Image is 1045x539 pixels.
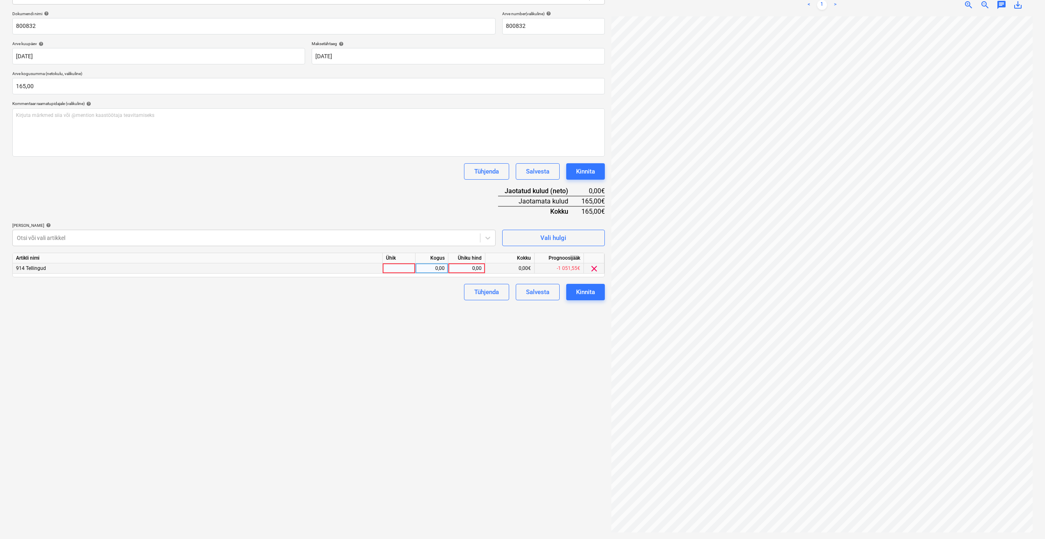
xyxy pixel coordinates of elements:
button: Tühjenda [464,284,509,300]
div: Kogus [416,253,448,263]
input: Tähtaega pole määratud [312,48,604,64]
div: Tühjenda [474,166,499,177]
div: Artikli nimi [13,253,383,263]
p: Arve kogusumma (netokulu, valikuline) [12,71,605,78]
div: Jaotamata kulud [498,196,581,206]
div: 165,00€ [581,196,605,206]
button: Tühjenda [464,163,509,180]
span: 914 Tellingud [16,265,46,271]
div: Maksetähtaeg [312,41,604,46]
input: Arve kuupäeva pole määratud. [12,48,305,64]
span: help [42,11,49,16]
span: help [337,41,344,46]
div: Tühjenda [474,287,499,297]
div: Kommentaar raamatupidajale (valikuline) [12,101,605,106]
span: clear [589,264,599,274]
input: Dokumendi nimi [12,18,496,34]
div: Dokumendi nimi [12,11,496,16]
div: [PERSON_NAME] [12,223,496,228]
div: Prognoosijääk [535,253,584,263]
div: 0,00 [452,263,482,274]
div: Arve kuupäev [12,41,305,46]
div: Salvesta [526,166,549,177]
div: Kinnita [576,166,595,177]
span: help [85,101,91,106]
div: Kokku [485,253,535,263]
div: Ühik [383,253,416,263]
div: Salvesta [526,287,549,297]
input: Arve number [502,18,605,34]
div: 0,00€ [581,186,605,196]
div: 0,00€ [485,263,535,274]
div: -1 051,55€ [535,263,584,274]
div: Vali hulgi [540,233,566,243]
div: Jaotatud kulud (neto) [498,186,581,196]
div: Arve number (valikuline) [502,11,605,16]
button: Kinnita [566,163,605,180]
span: help [44,223,51,228]
button: Salvesta [516,284,560,300]
div: Ühiku hind [448,253,485,263]
span: help [37,41,44,46]
button: Kinnita [566,284,605,300]
button: Salvesta [516,163,560,180]
div: Kinnita [576,287,595,297]
span: help [544,11,551,16]
input: Arve kogusumma (netokulu, valikuline) [12,78,605,94]
div: 0,00 [419,263,445,274]
div: 165,00€ [581,206,605,216]
button: Vali hulgi [502,230,605,246]
div: Kokku [498,206,581,216]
